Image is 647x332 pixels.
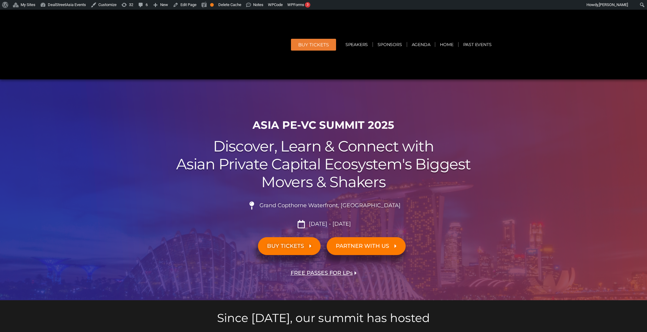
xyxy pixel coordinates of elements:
[305,2,310,8] div: 3
[258,237,321,255] a: BUY TICKETS
[307,221,351,227] span: [DATE] - [DATE]
[341,38,372,51] a: Speakers
[282,264,366,282] a: FREE PASSES FOR LPs
[258,202,401,209] span: Grand Copthorne Waterfront, [GEOGRAPHIC_DATA]​
[291,39,336,51] a: BUY Tickets
[599,2,628,7] span: [PERSON_NAME]
[154,312,493,324] h5: Since [DATE], our summit has hosted
[327,237,406,255] a: PARTNER WITH US
[435,38,458,51] a: Home
[154,119,493,131] h1: ASIA PE-VC Summit 2025
[373,38,406,51] a: Sponsors
[267,243,304,249] span: BUY TICKETS
[298,42,329,47] span: BUY Tickets
[210,3,214,7] div: OK
[154,138,493,191] h2: Discover, Learn & Connect with Asian Private Capital Ecosystem's Biggest Movers & Shakers
[291,270,353,276] span: FREE PASSES FOR LPs
[459,38,496,51] a: Past Events
[336,243,389,249] span: PARTNER WITH US
[407,38,435,51] a: Agenda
